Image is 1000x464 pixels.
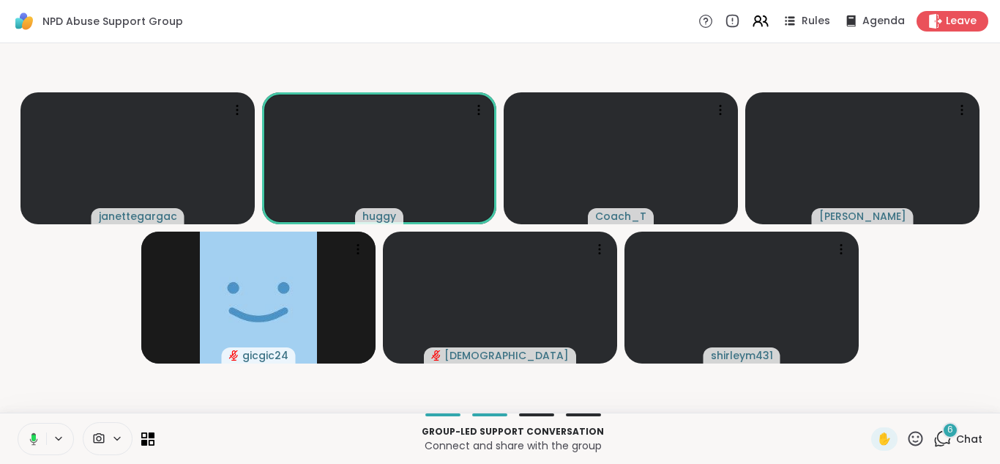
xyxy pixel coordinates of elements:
[956,432,982,446] span: Chat
[819,209,906,224] span: [PERSON_NAME]
[99,209,177,224] span: janettegargac
[877,430,892,448] span: ✋
[12,9,37,34] img: ShareWell Logomark
[163,425,862,438] p: Group-led support conversation
[862,14,905,29] span: Agenda
[242,348,288,363] span: gicgic24
[42,14,183,29] span: NPD Abuse Support Group
[946,14,977,29] span: Leave
[229,350,239,361] span: audio-muted
[431,350,441,361] span: audio-muted
[595,209,646,224] span: Coach_T
[362,209,396,224] span: huggy
[711,348,773,363] span: shirleym431
[163,438,862,453] p: Connect and share with the group
[444,348,569,363] span: [DEMOGRAPHIC_DATA]
[200,232,317,364] img: gicgic24
[947,424,953,436] span: 6
[802,14,830,29] span: Rules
